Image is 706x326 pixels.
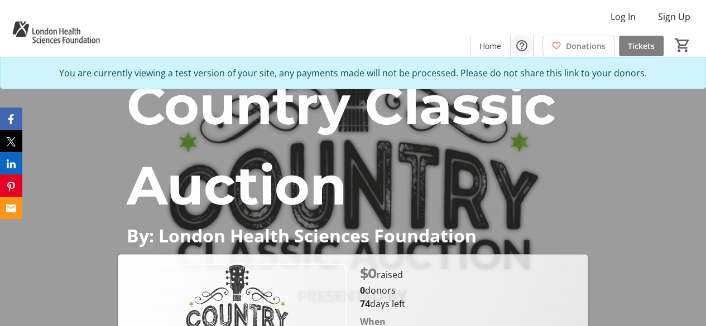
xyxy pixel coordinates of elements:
span: Sign Up [658,10,690,23]
span: 74 [360,298,370,310]
p: donors [360,284,579,297]
button: Log In [602,8,645,26]
span: Donations [566,40,606,52]
p: raised [360,264,403,284]
b: 0 [360,284,365,296]
span: $0 [360,265,377,281]
a: Tickets [619,36,664,56]
p: By: London Health Sciences Foundation [127,226,579,245]
button: Sign Up [649,8,699,26]
button: Help [511,35,533,57]
span: Log In [611,10,636,23]
button: Cart [673,35,693,55]
a: Donations [542,36,614,56]
span: Tickets [628,40,655,52]
img: London Health Sciences Foundation's Logo [7,4,105,60]
a: Home [470,36,510,56]
span: Home [479,40,501,52]
p: days left [360,297,579,310]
